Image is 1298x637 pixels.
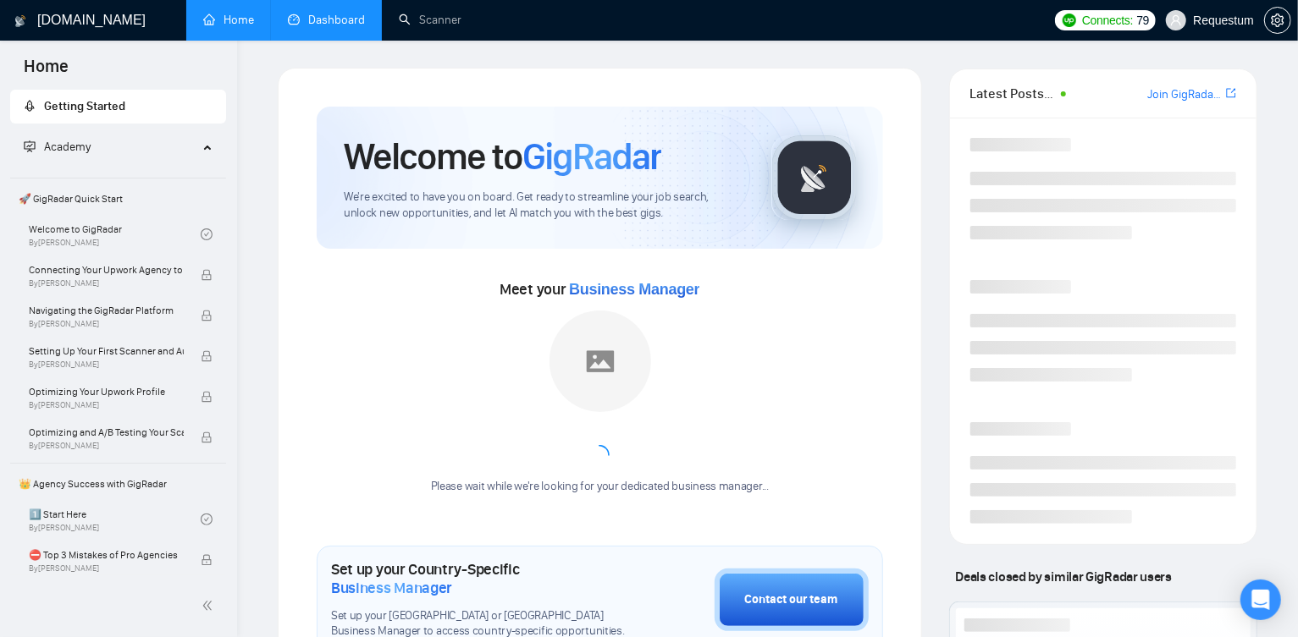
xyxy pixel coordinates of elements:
h1: Welcome to [344,134,661,179]
span: ⛔ Top 3 Mistakes of Pro Agencies [29,546,184,563]
span: check-circle [201,228,213,240]
span: Meet your [500,280,699,299]
a: homeHome [203,13,254,27]
span: lock [201,431,213,443]
button: setting [1264,7,1291,34]
a: dashboardDashboard [288,13,365,27]
span: lock [201,554,213,566]
h1: Set up your Country-Specific [331,560,630,597]
span: fund-projection-screen [24,140,36,152]
button: Contact our team [715,568,869,631]
span: By [PERSON_NAME] [29,360,184,370]
span: Navigating the GigRadar Platform [29,302,184,319]
span: check-circle [201,513,213,525]
span: export [1226,86,1236,100]
a: 1️⃣ Start HereBy[PERSON_NAME] [29,501,201,538]
span: Connecting Your Upwork Agency to GigRadar [29,261,184,278]
span: By [PERSON_NAME] [29,441,184,451]
span: lock [201,310,213,321]
img: placeholder.png [550,310,651,412]
span: Optimizing and A/B Testing Your Scanner for Better Results [29,424,184,441]
span: Latest Posts from the GigRadar Community [970,83,1057,104]
span: 👑 Agency Success with GigRadar [12,467,224,501]
li: Getting Started [10,90,226,124]
span: By [PERSON_NAME] [29,319,184,329]
a: searchScanner [399,13,461,27]
span: By [PERSON_NAME] [29,400,184,410]
div: Please wait while we're looking for your dedicated business manager... [421,479,779,495]
span: Optimizing Your Upwork Profile [29,383,184,400]
span: By [PERSON_NAME] [29,563,184,574]
span: Academy [44,140,91,154]
span: lock [201,269,213,281]
span: loading [589,445,610,465]
img: upwork-logo.png [1063,14,1076,27]
span: Setting Up Your First Scanner and Auto-Bidder [29,343,184,360]
span: Home [10,54,82,90]
span: Business Manager [569,281,699,298]
span: GigRadar [522,134,661,179]
span: By [PERSON_NAME] [29,278,184,288]
a: export [1226,85,1236,102]
span: 79 [1136,11,1149,30]
span: Getting Started [44,99,125,113]
span: double-left [202,597,218,614]
a: Join GigRadar Slack Community [1147,85,1223,104]
div: Open Intercom Messenger [1240,579,1281,620]
span: setting [1265,14,1290,27]
span: 🚀 GigRadar Quick Start [12,182,224,216]
div: Contact our team [745,590,838,609]
span: rocket [24,100,36,112]
img: gigradar-logo.png [772,135,857,220]
span: user [1170,14,1182,26]
a: Welcome to GigRadarBy[PERSON_NAME] [29,216,201,253]
img: logo [14,8,26,35]
span: Academy [24,140,91,154]
span: Deals closed by similar GigRadar users [949,562,1179,591]
span: lock [201,391,213,403]
a: setting [1264,14,1291,27]
span: Connects: [1082,11,1133,30]
span: Business Manager [331,579,452,597]
span: We're excited to have you on board. Get ready to streamline your job search, unlock new opportuni... [344,189,744,222]
span: lock [201,350,213,362]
